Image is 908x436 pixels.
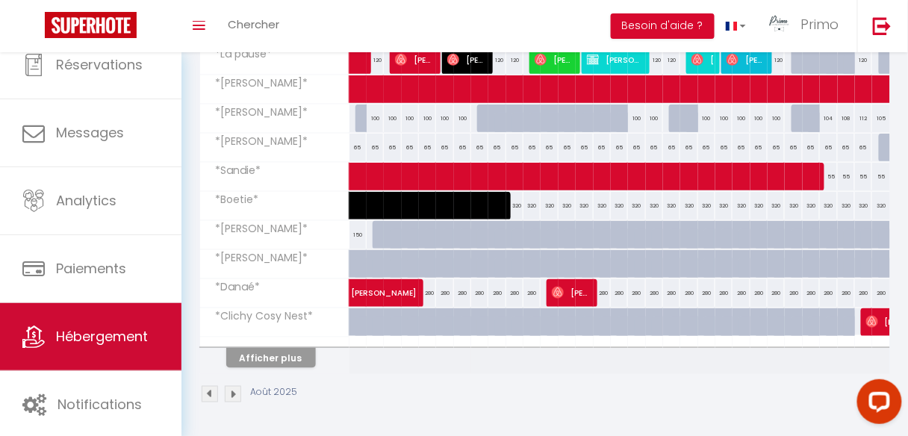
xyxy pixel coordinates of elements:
div: 65 [576,134,593,161]
div: 100 [750,105,768,132]
div: 65 [541,134,558,161]
div: 65 [680,134,697,161]
div: 120 [768,46,785,74]
div: 120 [855,46,872,74]
div: 320 [872,192,890,219]
div: 65 [367,134,384,161]
iframe: LiveChat chat widget [845,373,908,436]
span: *[PERSON_NAME]* [202,134,312,150]
div: 65 [628,134,645,161]
span: Réservations [56,55,143,74]
div: 100 [698,105,715,132]
div: 65 [715,134,733,161]
div: 100 [768,105,785,132]
div: 320 [768,192,785,219]
img: Super Booking [45,12,137,38]
span: *[PERSON_NAME]* [202,221,312,237]
div: 320 [698,192,715,219]
div: 65 [384,134,401,161]
div: 280 [715,279,733,307]
span: Paiements [56,259,126,278]
span: [PERSON_NAME] [395,46,435,74]
div: 100 [715,105,733,132]
div: 65 [768,134,785,161]
div: 100 [436,105,453,132]
div: 65 [855,134,872,161]
div: 320 [855,192,872,219]
div: 112 [855,105,872,132]
div: 320 [838,192,855,219]
span: Messages [56,123,124,142]
div: 280 [698,279,715,307]
div: 320 [750,192,768,219]
a: [PERSON_NAME] [343,279,361,308]
button: Besoin d'aide ? [611,13,715,39]
div: 105 [872,105,890,132]
div: 65 [663,134,680,161]
div: 104 [820,105,837,132]
div: 280 [628,279,645,307]
div: 280 [646,279,663,307]
span: [PERSON_NAME] [727,46,767,74]
div: 280 [611,279,628,307]
div: 280 [733,279,750,307]
div: 65 [454,134,471,161]
div: 100 [367,105,384,132]
img: ... [768,13,791,36]
div: 320 [785,192,802,219]
div: 65 [733,134,750,161]
div: 100 [384,105,401,132]
div: 280 [680,279,697,307]
div: 100 [419,105,436,132]
span: [PERSON_NAME] [552,278,592,307]
div: 65 [506,134,523,161]
span: *[PERSON_NAME]* [202,75,312,92]
div: 100 [628,105,645,132]
span: Primo [800,15,839,34]
span: *[PERSON_NAME]* [202,105,312,121]
span: Notifications [57,395,142,414]
div: 65 [523,134,541,161]
div: 65 [402,134,419,161]
div: 65 [559,134,576,161]
div: 280 [768,279,785,307]
div: 65 [436,134,453,161]
div: 320 [733,192,750,219]
div: 65 [646,134,663,161]
div: 120 [646,46,663,74]
div: 65 [803,134,820,161]
p: Août 2025 [250,386,297,400]
span: Chercher [228,16,279,32]
div: 320 [820,192,837,219]
div: 100 [402,105,419,132]
div: 280 [594,279,611,307]
div: 100 [733,105,750,132]
div: 280 [506,279,523,307]
div: 120 [663,46,680,74]
span: *Clichy Cosy Nest* [202,308,317,325]
span: [PERSON_NAME] [691,46,715,74]
div: 280 [803,279,820,307]
div: 65 [471,134,488,161]
div: 65 [419,134,436,161]
div: 280 [663,279,680,307]
div: 280 [838,279,855,307]
div: 65 [750,134,768,161]
div: 320 [715,192,733,219]
div: 65 [820,134,837,161]
span: [PERSON_NAME] [535,46,575,74]
button: Afficher plus [226,348,316,368]
div: 65 [785,134,802,161]
div: 120 [506,46,523,74]
div: 65 [594,134,611,161]
span: *[PERSON_NAME]* [202,250,312,267]
span: [PERSON_NAME] [447,46,488,74]
div: 65 [349,134,367,161]
div: 320 [803,192,820,219]
span: Analytics [56,191,116,210]
div: 65 [488,134,506,161]
div: 320 [663,192,680,219]
div: 320 [680,192,697,219]
div: 108 [838,105,855,132]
